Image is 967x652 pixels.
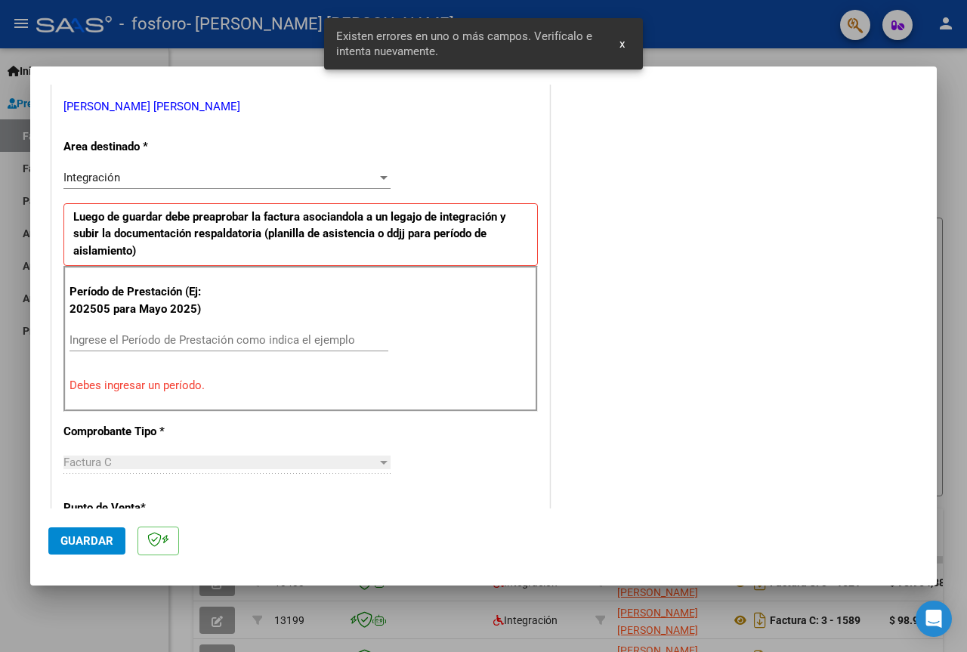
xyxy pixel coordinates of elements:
[63,456,112,469] span: Factura C
[916,601,952,637] div: Open Intercom Messenger
[48,527,125,555] button: Guardar
[63,98,538,116] p: [PERSON_NAME] [PERSON_NAME]
[73,210,506,258] strong: Luego de guardar debe preaprobar la factura asociandola a un legajo de integración y subir la doc...
[63,499,205,517] p: Punto de Venta
[63,423,205,440] p: Comprobante Tipo *
[63,138,205,156] p: Area destinado *
[607,30,637,57] button: x
[63,72,178,85] span: ANALISIS PRESTADOR
[63,171,120,184] span: Integración
[336,29,601,59] span: Existen errores en uno o más campos. Verifícalo e intenta nuevamente.
[70,283,209,317] p: Período de Prestación (Ej: 202505 para Mayo 2025)
[619,37,625,51] span: x
[60,534,113,548] span: Guardar
[70,377,532,394] p: Debes ingresar un período.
